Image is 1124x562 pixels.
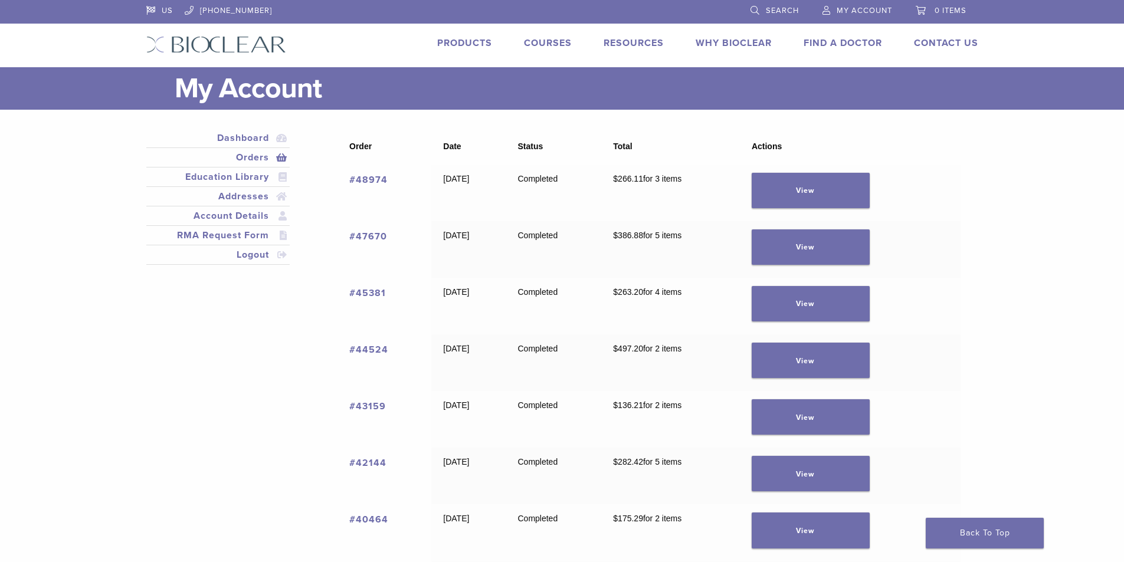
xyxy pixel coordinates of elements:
[752,456,870,491] a: View order 42144
[613,174,643,183] span: 266.11
[149,150,288,165] a: Orders
[804,37,882,49] a: Find A Doctor
[752,142,782,151] span: Actions
[601,165,740,221] td: for 3 items
[613,287,643,297] span: 263.20
[613,344,643,353] span: 497.20
[524,37,572,49] a: Courses
[506,504,602,561] td: Completed
[443,344,469,353] time: [DATE]
[601,221,740,278] td: for 5 items
[601,504,740,561] td: for 2 items
[506,165,602,221] td: Completed
[349,400,386,412] a: View order number 43159
[149,248,288,262] a: Logout
[175,67,978,110] h1: My Account
[613,457,618,466] span: $
[149,209,288,223] a: Account Details
[613,457,643,466] span: 282.42
[766,6,799,15] span: Search
[349,142,372,151] span: Order
[926,518,1044,548] a: Back To Top
[146,36,286,53] img: Bioclear
[443,400,469,410] time: [DATE]
[506,221,602,278] td: Completed
[443,142,461,151] span: Date
[914,37,978,49] a: Contact Us
[349,287,386,299] a: View order number 45381
[349,174,388,186] a: View order number 48974
[149,131,288,145] a: Dashboard
[752,512,870,548] a: View order 40464
[935,6,966,15] span: 0 items
[443,514,469,523] time: [DATE]
[601,448,740,504] td: for 5 items
[613,400,643,410] span: 136.21
[506,391,602,448] td: Completed
[696,37,772,49] a: Why Bioclear
[349,457,386,469] a: View order number 42144
[506,278,602,334] td: Completed
[146,129,290,279] nav: Account pages
[613,231,643,240] span: 386.88
[613,344,618,353] span: $
[437,37,492,49] a: Products
[149,189,288,203] a: Addresses
[349,514,388,525] a: View order number 40464
[506,448,602,504] td: Completed
[837,6,892,15] span: My Account
[517,142,543,151] span: Status
[613,514,643,523] span: 175.29
[613,287,618,297] span: $
[149,170,288,184] a: Education Library
[752,229,870,265] a: View order 47670
[604,37,664,49] a: Resources
[349,344,388,356] a: View order number 44524
[601,334,740,391] td: for 2 items
[601,278,740,334] td: for 4 items
[752,343,870,378] a: View order 44524
[752,286,870,321] a: View order 45381
[443,174,469,183] time: [DATE]
[443,287,469,297] time: [DATE]
[613,514,618,523] span: $
[752,173,870,208] a: View order 48974
[613,400,618,410] span: $
[613,174,618,183] span: $
[752,399,870,435] a: View order 43159
[613,231,618,240] span: $
[443,231,469,240] time: [DATE]
[149,228,288,242] a: RMA Request Form
[613,142,632,151] span: Total
[349,231,387,242] a: View order number 47670
[601,391,740,448] td: for 2 items
[443,457,469,466] time: [DATE]
[506,334,602,391] td: Completed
